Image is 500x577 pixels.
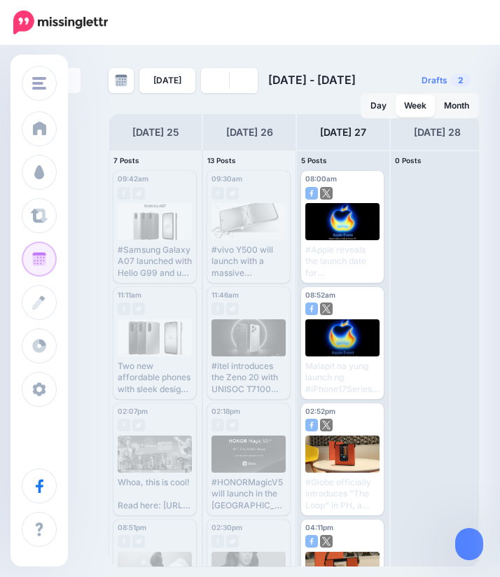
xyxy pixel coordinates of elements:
[320,187,333,200] img: twitter-square.png
[226,419,239,431] img: twitter-grey-square.png
[268,73,356,87] span: [DATE] - [DATE]
[118,523,146,531] span: 08:51pm
[320,303,333,315] img: twitter-square.png
[211,535,224,548] img: facebook-grey-square.png
[118,187,130,200] img: facebook-grey-square.png
[207,156,236,165] span: 13 Posts
[211,187,224,200] img: facebook-grey-square.png
[305,361,380,395] div: Malapit na yung launch ng #iPhone17Series. Read here: [URL][DOMAIN_NAME]
[211,361,286,395] div: #itel introduces the Zeno 20 with UNISOC T7100 and Android 14 Go Edition. Read here: [URL][DOMAIN...
[211,523,242,531] span: 02:30pm
[139,68,195,93] a: [DATE]
[118,407,148,415] span: 02:07pm
[320,535,333,548] img: twitter-square.png
[305,244,380,279] div: #Apple reveals the launch date for #iPhone17Series, and it will be on [DATE]. Read here: [URL][DO...
[115,74,127,87] img: calendar-grey-darker.png
[211,244,286,279] div: #vivo Y500 will launch with a massive 8,200mAh battery and a triple IP rating. Read here: [URL][D...
[118,361,192,395] div: Two new affordable phones with sleek designs and an OIS-ready primary camera #GalaxyA17 Read here...
[211,291,239,299] span: 11:46am
[320,419,333,431] img: twitter-square.png
[305,535,318,548] img: facebook-square.png
[226,535,239,548] img: twitter-grey-square.png
[211,477,286,511] div: #HONORMagicV5 will launch in the [GEOGRAPHIC_DATA] on [DATE]. Read here: [URL][DOMAIN_NAME]
[362,95,395,117] a: Day
[436,95,478,117] a: Month
[413,68,479,93] a: Drafts2
[211,407,240,415] span: 02:18pm
[301,156,327,165] span: 5 Posts
[422,76,447,85] span: Drafts
[451,74,471,87] span: 2
[305,187,318,200] img: facebook-square.png
[13,11,108,34] img: Missinglettr
[226,303,239,315] img: twitter-grey-square.png
[132,124,179,141] h4: [DATE] 25
[305,477,380,511] div: #Globe officially introduces "The Loop" in PH, a unique Android-powered portable 5G WiFi with dis...
[211,419,224,431] img: facebook-grey-square.png
[305,174,337,183] span: 08:00am
[32,77,46,90] img: menu.png
[118,303,130,315] img: facebook-grey-square.png
[395,156,422,165] span: 0 Posts
[113,156,139,165] span: 7 Posts
[132,187,145,200] img: twitter-grey-square.png
[118,174,148,183] span: 09:42am
[305,291,335,299] span: 08:52am
[132,303,145,315] img: twitter-grey-square.png
[118,477,192,511] div: Whoa, this is cool! Read here: [URL][DOMAIN_NAME]
[211,303,224,315] img: facebook-grey-square.png
[226,124,273,141] h4: [DATE] 26
[396,95,435,117] a: Week
[226,187,239,200] img: twitter-grey-square.png
[118,419,130,431] img: facebook-grey-square.png
[320,124,366,141] h4: [DATE] 27
[305,523,333,531] span: 04:11pm
[305,419,318,431] img: facebook-square.png
[211,174,242,183] span: 09:30am
[414,124,461,141] h4: [DATE] 28
[132,535,145,548] img: twitter-grey-square.png
[132,419,145,431] img: twitter-grey-square.png
[118,535,130,548] img: facebook-grey-square.png
[118,244,192,279] div: #Samsung Galaxy A07 launched with Helio G99 and up to 6 years of OS upgrades. Read here: [URL][DO...
[305,303,318,315] img: facebook-square.png
[305,407,335,415] span: 02:52pm
[118,291,141,299] span: 11:11am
